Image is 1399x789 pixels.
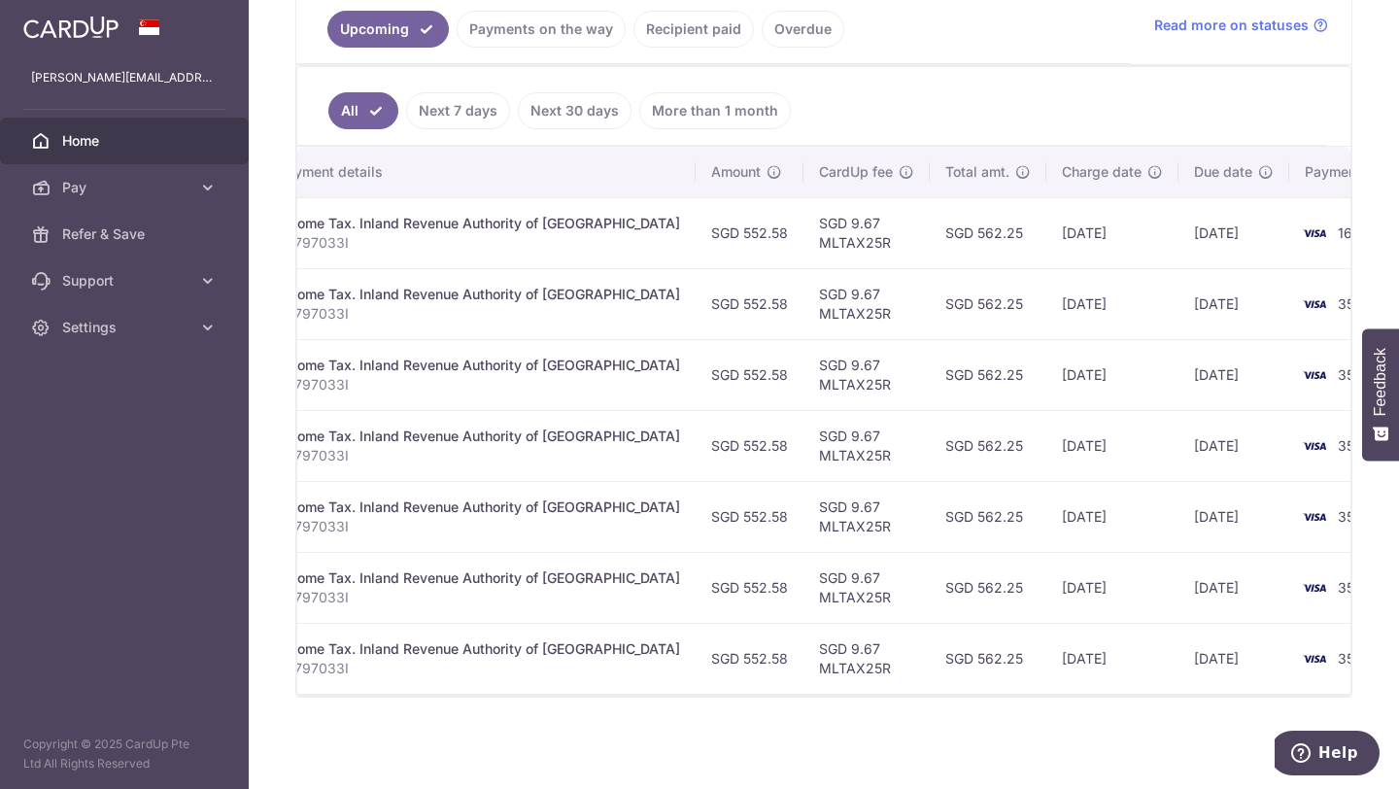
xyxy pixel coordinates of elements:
[1362,328,1399,461] button: Feedback - Show survey
[930,197,1046,268] td: SGD 562.25
[457,11,626,48] a: Payments on the way
[278,233,680,253] p: S7797033I
[1046,197,1178,268] td: [DATE]
[1178,623,1289,694] td: [DATE]
[803,339,930,410] td: SGD 9.67 MLTAX25R
[1178,410,1289,481] td: [DATE]
[696,268,803,339] td: SGD 552.58
[1338,508,1371,525] span: 3507
[639,92,791,129] a: More than 1 month
[1178,197,1289,268] td: [DATE]
[1178,552,1289,623] td: [DATE]
[1338,437,1371,454] span: 3507
[278,588,680,607] p: S7797033I
[803,410,930,481] td: SGD 9.67 MLTAX25R
[278,304,680,324] p: S7797033I
[1046,481,1178,552] td: [DATE]
[278,446,680,465] p: S7797033I
[1275,731,1380,779] iframe: Opens a widget where you can find more information
[518,92,631,129] a: Next 30 days
[1338,224,1369,241] span: 1627
[696,552,803,623] td: SGD 552.58
[696,410,803,481] td: SGD 552.58
[278,427,680,446] div: Income Tax. Inland Revenue Authority of [GEOGRAPHIC_DATA]
[406,92,510,129] a: Next 7 days
[278,659,680,678] p: S7797033I
[696,481,803,552] td: SGD 552.58
[696,339,803,410] td: SGD 552.58
[262,147,696,197] th: Payment details
[1338,295,1371,312] span: 3507
[278,375,680,394] p: S7797033I
[1338,579,1371,596] span: 3507
[803,481,930,552] td: SGD 9.67 MLTAX25R
[1062,162,1142,182] span: Charge date
[278,214,680,233] div: Income Tax. Inland Revenue Authority of [GEOGRAPHIC_DATA]
[62,178,190,197] span: Pay
[1295,505,1334,529] img: Bank Card
[1046,339,1178,410] td: [DATE]
[1338,650,1371,667] span: 3507
[930,481,1046,552] td: SGD 562.25
[327,11,449,48] a: Upcoming
[62,318,190,337] span: Settings
[278,517,680,536] p: S7797033I
[1178,268,1289,339] td: [DATE]
[930,339,1046,410] td: SGD 562.25
[1178,339,1289,410] td: [DATE]
[23,16,119,39] img: CardUp
[930,268,1046,339] td: SGD 562.25
[328,92,398,129] a: All
[819,162,893,182] span: CardUp fee
[696,197,803,268] td: SGD 552.58
[633,11,754,48] a: Recipient paid
[1046,552,1178,623] td: [DATE]
[803,623,930,694] td: SGD 9.67 MLTAX25R
[1046,410,1178,481] td: [DATE]
[930,410,1046,481] td: SGD 562.25
[803,197,930,268] td: SGD 9.67 MLTAX25R
[1154,16,1328,35] a: Read more on statuses
[1295,222,1334,245] img: Bank Card
[711,162,761,182] span: Amount
[803,268,930,339] td: SGD 9.67 MLTAX25R
[31,68,218,87] p: [PERSON_NAME][EMAIL_ADDRESS][DOMAIN_NAME]
[278,497,680,517] div: Income Tax. Inland Revenue Authority of [GEOGRAPHIC_DATA]
[1295,647,1334,670] img: Bank Card
[1154,16,1309,35] span: Read more on statuses
[278,639,680,659] div: Income Tax. Inland Revenue Authority of [GEOGRAPHIC_DATA]
[278,356,680,375] div: Income Tax. Inland Revenue Authority of [GEOGRAPHIC_DATA]
[1295,363,1334,387] img: Bank Card
[1295,576,1334,600] img: Bank Card
[1295,292,1334,316] img: Bank Card
[278,285,680,304] div: Income Tax. Inland Revenue Authority of [GEOGRAPHIC_DATA]
[1178,481,1289,552] td: [DATE]
[1046,623,1178,694] td: [DATE]
[803,552,930,623] td: SGD 9.67 MLTAX25R
[62,131,190,151] span: Home
[930,552,1046,623] td: SGD 562.25
[1338,366,1371,383] span: 3507
[62,224,190,244] span: Refer & Save
[945,162,1009,182] span: Total amt.
[762,11,844,48] a: Overdue
[1194,162,1252,182] span: Due date
[1046,268,1178,339] td: [DATE]
[696,623,803,694] td: SGD 552.58
[278,568,680,588] div: Income Tax. Inland Revenue Authority of [GEOGRAPHIC_DATA]
[930,623,1046,694] td: SGD 562.25
[1372,348,1389,416] span: Feedback
[1295,434,1334,458] img: Bank Card
[62,271,190,291] span: Support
